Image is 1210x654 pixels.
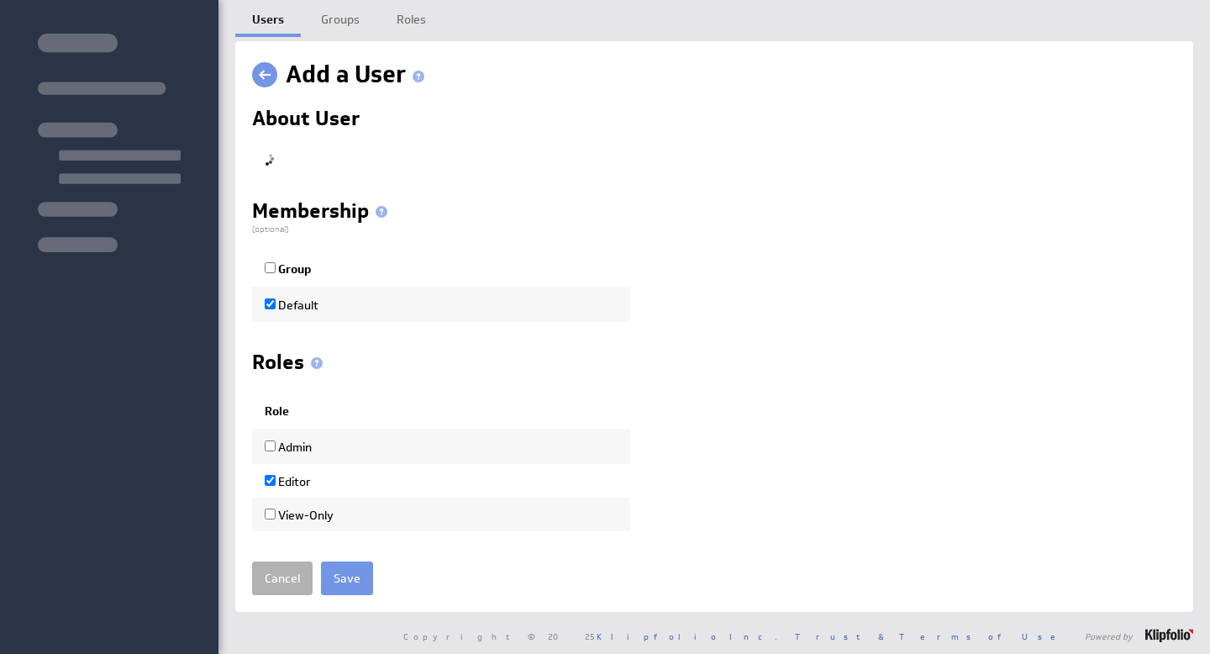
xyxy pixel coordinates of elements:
[265,440,312,455] label: Admin
[265,474,311,489] label: Editor
[252,201,394,224] h2: Membership
[265,509,276,520] input: View-Only
[265,508,334,523] label: View-Only
[252,562,313,595] a: Cancel
[260,152,274,166] img: spinner.gif
[403,632,777,641] span: Copyright © 2025
[252,395,630,429] th: Role
[1085,632,1133,641] span: Powered by
[252,108,360,135] h2: About User
[265,262,276,273] input: Group
[265,298,276,309] input: Default
[286,58,431,92] h1: Add a User
[265,261,312,277] label: Group
[265,440,276,451] input: Admin
[252,224,1176,235] p: (optional)
[597,630,777,642] a: Klipfolio Inc.
[1145,629,1193,642] img: logo-footer.png
[252,352,329,379] h2: Roles
[321,562,373,595] input: Save
[265,475,276,486] input: Editor
[265,298,318,313] label: Default
[795,630,1067,642] a: Trust & Terms of Use
[38,34,181,252] img: skeleton-sidenav.svg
